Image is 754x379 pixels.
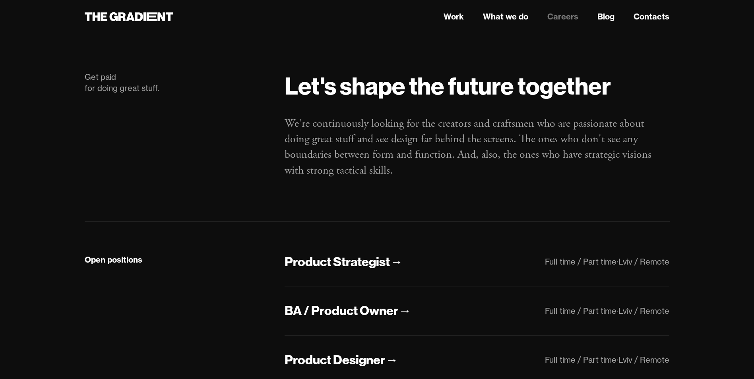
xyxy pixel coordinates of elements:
a: Contacts [634,11,669,23]
div: Product Strategist [285,253,390,270]
div: · [616,257,618,267]
div: · [616,306,618,316]
strong: Let's shape the future together [285,71,611,101]
div: Full time / Part time [545,257,616,267]
div: BA / Product Owner [285,302,398,319]
div: Lviv / Remote [618,355,669,365]
div: Get paid for doing great stuff. [85,72,269,94]
p: We're continuously looking for the creators and craftsmen who are passionate about doing great st... [285,116,669,178]
strong: Open positions [85,255,142,265]
div: Product Designer [285,352,385,368]
a: Careers [547,11,578,23]
a: BA / Product Owner→ [285,302,411,319]
div: → [385,352,398,368]
div: Lviv / Remote [618,257,669,267]
a: What we do [483,11,528,23]
a: Product Designer→ [285,352,398,369]
a: Blog [597,11,614,23]
div: Full time / Part time [545,355,616,365]
a: Product Strategist→ [285,253,403,271]
a: Work [444,11,464,23]
div: → [398,302,411,319]
div: Full time / Part time [545,306,616,316]
div: · [616,355,618,365]
div: → [390,253,403,270]
div: Lviv / Remote [618,306,669,316]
